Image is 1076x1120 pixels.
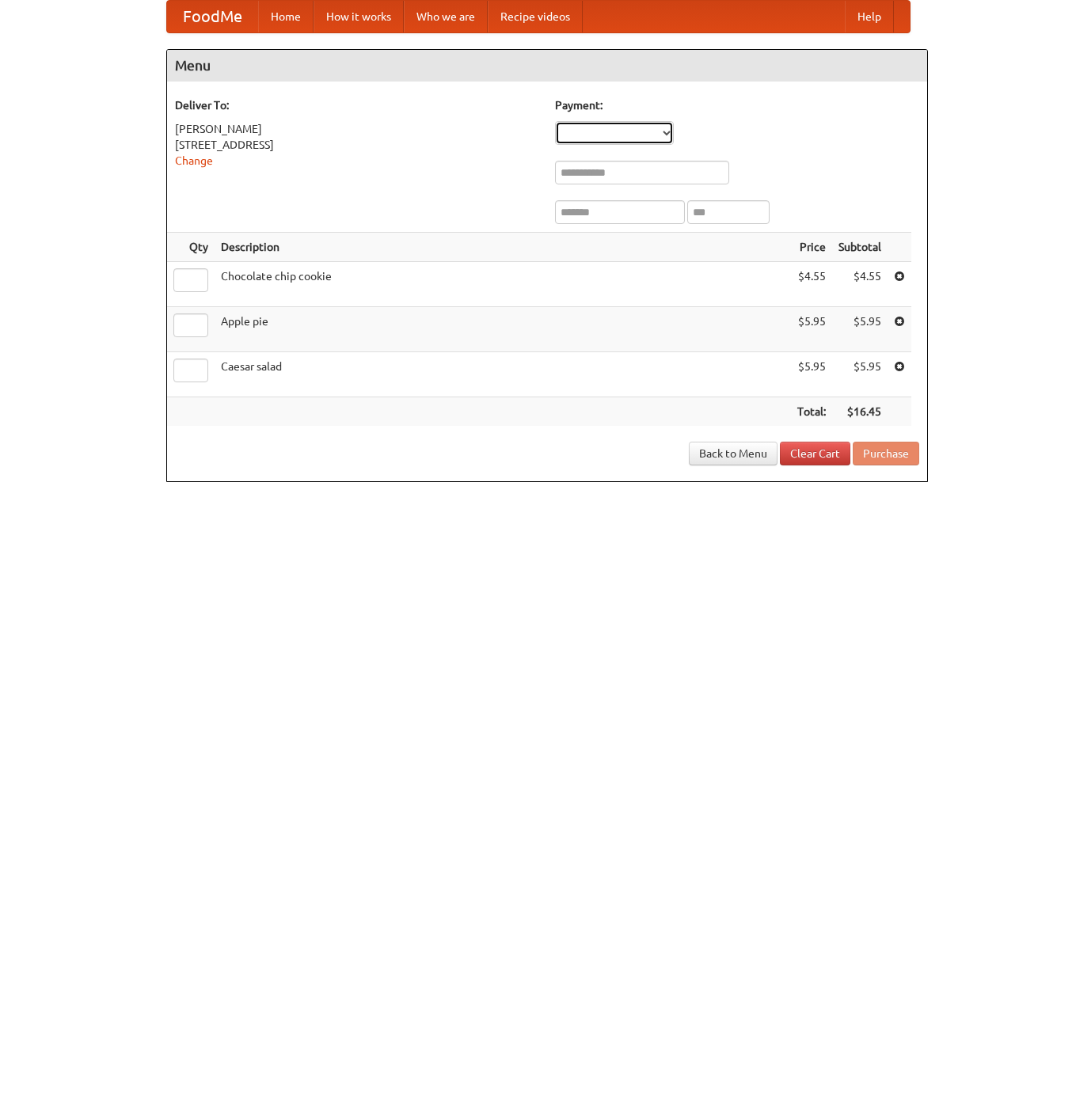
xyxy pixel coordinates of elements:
td: $5.95 [791,352,832,397]
a: FoodMe [167,1,258,32]
td: Caesar salad [215,352,791,397]
a: Back to Menu [689,442,778,465]
a: Help [845,1,894,32]
td: $5.95 [832,307,888,352]
th: $16.45 [832,397,888,427]
td: $4.55 [832,262,888,307]
h5: Deliver To: [175,97,539,113]
th: Qty [167,233,215,262]
a: Change [175,154,213,167]
td: Apple pie [215,307,791,352]
th: Description [215,233,791,262]
a: Recipe videos [488,1,583,32]
div: [PERSON_NAME] [175,121,539,137]
div: [STREET_ADDRESS] [175,137,539,153]
a: Home [258,1,314,32]
th: Price [791,233,832,262]
a: Who we are [404,1,488,32]
a: How it works [314,1,404,32]
h4: Menu [167,50,927,82]
th: Total: [791,397,832,427]
td: $5.95 [791,307,832,352]
td: $4.55 [791,262,832,307]
button: Purchase [853,442,919,465]
td: Chocolate chip cookie [215,262,791,307]
h5: Payment: [555,97,919,113]
td: $5.95 [832,352,888,397]
a: Clear Cart [780,442,850,465]
th: Subtotal [832,233,888,262]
